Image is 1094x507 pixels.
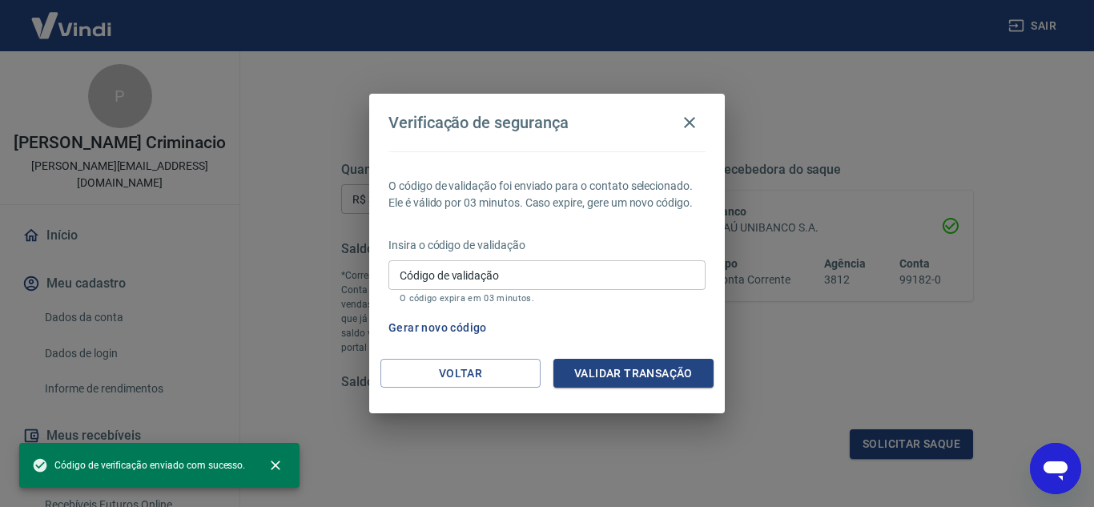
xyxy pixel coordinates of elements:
[388,237,706,254] p: Insira o código de validação
[1030,443,1081,494] iframe: Botão para abrir a janela de mensagens
[382,313,493,343] button: Gerar novo código
[32,457,245,473] span: Código de verificação enviado com sucesso.
[258,448,293,483] button: close
[388,113,569,132] h4: Verificação de segurança
[388,178,706,211] p: O código de validação foi enviado para o contato selecionado. Ele é válido por 03 minutos. Caso e...
[400,293,694,304] p: O código expira em 03 minutos.
[380,359,541,388] button: Voltar
[553,359,714,388] button: Validar transação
